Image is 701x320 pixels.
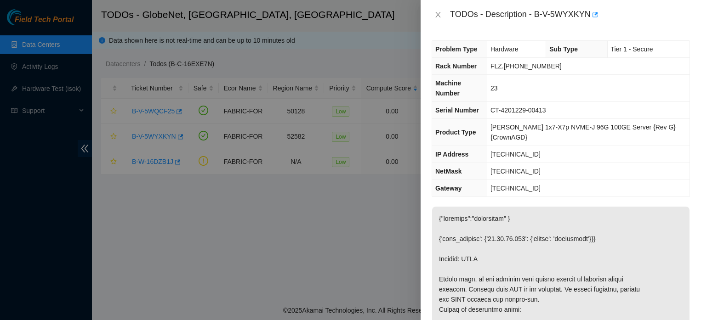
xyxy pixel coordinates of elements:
[432,11,445,19] button: Close
[490,151,541,158] span: [TECHNICAL_ID]
[435,79,461,97] span: Machine Number
[450,7,690,22] div: TODOs - Description - B-V-5WYXKYN
[434,11,442,18] span: close
[435,129,476,136] span: Product Type
[490,62,562,70] span: FLZ.[PHONE_NUMBER]
[435,45,478,53] span: Problem Type
[490,185,541,192] span: [TECHNICAL_ID]
[435,62,477,70] span: Rack Number
[490,124,676,141] span: [PERSON_NAME] 1x7-X7p NVME-J 96G 100GE Server {Rev G}{CrownAGD}
[490,107,546,114] span: CT-4201229-00413
[490,45,519,53] span: Hardware
[435,151,468,158] span: IP Address
[549,45,578,53] span: Sub Type
[435,168,462,175] span: NetMask
[435,107,479,114] span: Serial Number
[490,168,541,175] span: [TECHNICAL_ID]
[490,84,498,92] span: 23
[611,45,653,53] span: Tier 1 - Secure
[435,185,462,192] span: Gateway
